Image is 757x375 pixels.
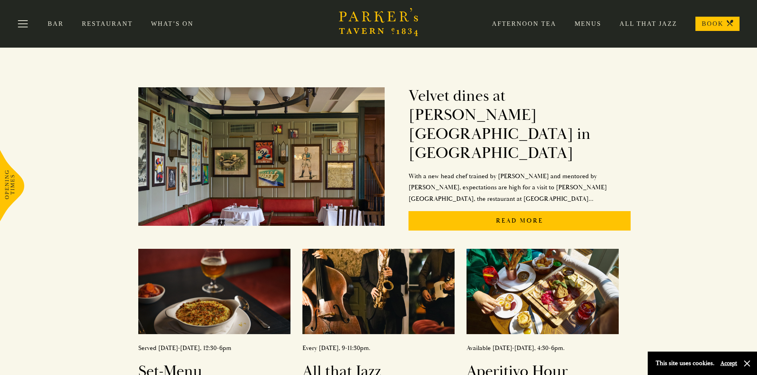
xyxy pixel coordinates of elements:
[302,342,455,354] p: Every [DATE], 9-11:30pm.
[743,360,751,367] button: Close and accept
[409,87,631,163] h2: Velvet dines at [PERSON_NAME][GEOGRAPHIC_DATA] in [GEOGRAPHIC_DATA]
[467,342,619,354] p: Available [DATE]-[DATE], 4:30-6pm.
[720,360,737,367] button: Accept
[656,358,714,369] p: This site uses cookies.
[409,211,631,231] p: Read More
[138,79,631,237] a: Velvet dines at [PERSON_NAME][GEOGRAPHIC_DATA] in [GEOGRAPHIC_DATA]With a new head chef trained b...
[138,342,290,354] p: Served [DATE]-[DATE], 12:30-6pm
[409,171,631,205] p: With a new head chef trained by [PERSON_NAME] and mentored by [PERSON_NAME], expectations are hig...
